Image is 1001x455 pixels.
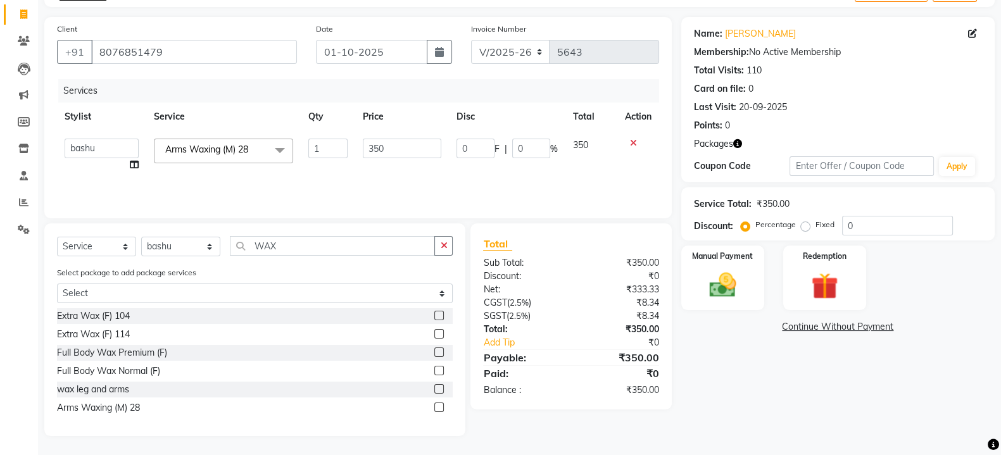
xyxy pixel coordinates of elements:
a: [PERSON_NAME] [725,27,796,41]
input: Search by Name/Mobile/Email/Code [91,40,297,64]
button: +91 [57,40,92,64]
div: ( ) [474,309,571,323]
div: Paid: [474,366,571,381]
div: Extra Wax (F) 104 [57,309,130,323]
a: x [248,144,254,155]
div: Balance : [474,383,571,397]
span: CGST [483,297,507,308]
span: % [550,142,558,156]
div: ₹8.34 [571,309,669,323]
div: Extra Wax (F) 114 [57,328,130,341]
button: Apply [939,157,975,176]
div: Full Body Wax Normal (F) [57,365,160,378]
div: wax leg and arms [57,383,129,396]
div: Payable: [474,350,571,365]
div: 0 [748,82,753,96]
th: Qty [301,103,355,131]
span: | [505,142,507,156]
div: Sub Total: [474,256,571,270]
input: Search or Scan [230,236,435,256]
span: F [494,142,500,156]
span: 2.5% [509,297,528,308]
span: Arms Waxing (M) 28 [165,144,248,155]
label: Invoice Number [471,23,526,35]
label: Redemption [803,251,847,262]
label: Manual Payment [692,251,753,262]
span: SGST [483,310,506,321]
div: Name: [694,27,722,41]
div: ₹8.34 [571,296,669,309]
div: Discount: [474,270,571,283]
th: Stylist [57,103,146,131]
label: Date [316,23,333,35]
div: 110 [746,64,762,77]
span: Total [483,237,512,251]
div: ₹333.33 [571,283,669,296]
div: ₹350.00 [571,383,669,397]
div: ₹0 [571,270,669,283]
div: ₹0 [588,336,669,349]
div: Membership: [694,46,749,59]
div: Points: [694,119,722,132]
th: Service [146,103,301,131]
div: No Active Membership [694,46,982,59]
div: ₹350.00 [757,197,790,211]
span: 350 [573,139,588,151]
th: Total [565,103,617,131]
label: Select package to add package services [57,267,196,278]
div: ₹0 [571,366,669,381]
div: ₹350.00 [571,256,669,270]
th: Price [355,103,450,131]
div: ( ) [474,296,571,309]
div: Net: [474,283,571,296]
div: Last Visit: [694,101,736,114]
a: Continue Without Payment [684,320,992,333]
label: Client [57,23,77,35]
span: 2.5% [508,311,527,321]
div: Card on file: [694,82,746,96]
div: Full Body Wax Premium (F) [57,346,167,359]
div: 20-09-2025 [739,101,787,114]
div: 0 [725,119,730,132]
div: Discount: [694,220,733,233]
th: Action [617,103,659,131]
div: Arms Waxing (M) 28 [57,401,140,414]
label: Percentage [755,219,796,230]
div: ₹350.00 [571,323,669,336]
a: Add Tip [474,336,587,349]
img: _gift.svg [803,270,846,302]
div: Coupon Code [694,159,790,173]
div: Total: [474,323,571,336]
div: Total Visits: [694,64,744,77]
div: Service Total: [694,197,752,211]
input: Enter Offer / Coupon Code [790,156,934,176]
div: Services [58,79,669,103]
img: _cash.svg [701,270,744,301]
label: Fixed [815,219,834,230]
th: Disc [449,103,565,131]
div: ₹350.00 [571,350,669,365]
span: Packages [694,137,733,151]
